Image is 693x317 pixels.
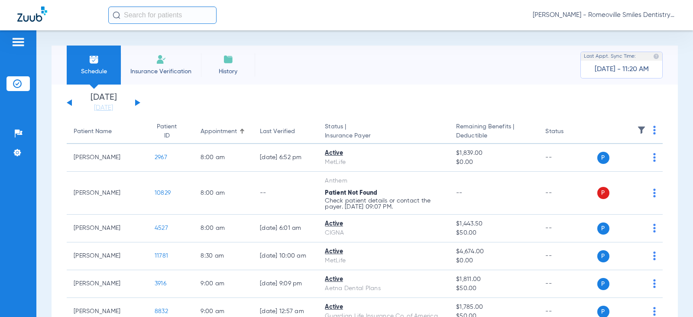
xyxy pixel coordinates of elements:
[456,158,531,167] span: $0.00
[253,215,318,242] td: [DATE] 6:01 AM
[78,104,130,112] a: [DATE]
[653,307,656,316] img: group-dot-blue.svg
[74,127,112,136] div: Patient Name
[325,158,442,167] div: MetLife
[325,303,442,312] div: Active
[653,126,656,134] img: group-dot-blue.svg
[653,224,656,232] img: group-dot-blue.svg
[155,190,171,196] span: 10829
[597,222,609,235] span: P
[533,11,676,20] span: [PERSON_NAME] - Romeoville Smiles Dentistry
[207,67,249,76] span: History
[67,242,148,270] td: [PERSON_NAME]
[653,53,659,59] img: last sync help info
[456,247,531,256] span: $4,674.00
[155,253,168,259] span: 11781
[538,270,597,298] td: --
[456,229,531,238] span: $50.00
[456,149,531,158] span: $1,839.00
[253,144,318,172] td: [DATE] 6:52 PM
[67,270,148,298] td: [PERSON_NAME]
[17,7,47,22] img: Zuub Logo
[253,172,318,215] td: --
[538,242,597,270] td: --
[253,242,318,270] td: [DATE] 10:00 AM
[108,7,217,24] input: Search for patients
[325,219,442,229] div: Active
[156,54,166,65] img: Manual Insurance Verification
[67,144,148,172] td: [PERSON_NAME]
[456,256,531,265] span: $0.00
[325,275,442,284] div: Active
[155,308,168,314] span: 8832
[201,127,237,136] div: Appointment
[74,127,141,136] div: Patient Name
[325,198,442,210] p: Check patient details or contact the payer. [DATE] 09:07 PM.
[325,190,377,196] span: Patient Not Found
[194,144,253,172] td: 8:00 AM
[538,120,597,144] th: Status
[155,281,166,287] span: 3916
[325,149,442,158] div: Active
[155,154,167,160] span: 2967
[194,242,253,270] td: 8:30 AM
[155,225,168,231] span: 4527
[595,65,649,74] span: [DATE] - 11:20 AM
[653,153,656,162] img: group-dot-blue.svg
[113,11,120,19] img: Search Icon
[538,215,597,242] td: --
[155,122,179,141] div: Patient ID
[78,93,130,112] li: [DATE]
[325,256,442,265] div: MetLife
[456,131,531,141] span: Deductible
[456,190,463,196] span: --
[318,120,449,144] th: Status |
[201,127,246,136] div: Appointment
[73,67,114,76] span: Schedule
[260,127,295,136] div: Last Verified
[653,252,656,260] img: group-dot-blue.svg
[653,189,656,197] img: group-dot-blue.svg
[127,67,194,76] span: Insurance Verification
[584,52,636,61] span: Last Appt. Sync Time:
[538,144,597,172] td: --
[260,127,311,136] div: Last Verified
[597,152,609,164] span: P
[456,275,531,284] span: $1,811.00
[223,54,233,65] img: History
[325,247,442,256] div: Active
[194,270,253,298] td: 9:00 AM
[597,278,609,290] span: P
[449,120,538,144] th: Remaining Benefits |
[67,172,148,215] td: [PERSON_NAME]
[597,250,609,262] span: P
[637,126,646,134] img: filter.svg
[653,279,656,288] img: group-dot-blue.svg
[325,229,442,238] div: CIGNA
[456,303,531,312] span: $1,785.00
[89,54,99,65] img: Schedule
[155,122,187,141] div: Patient ID
[456,284,531,293] span: $50.00
[325,176,442,186] div: Anthem
[325,131,442,141] span: Insurance Payer
[194,172,253,215] td: 8:00 AM
[325,284,442,293] div: Aetna Dental Plans
[67,215,148,242] td: [PERSON_NAME]
[597,187,609,199] span: P
[11,37,25,47] img: hamburger-icon
[194,215,253,242] td: 8:00 AM
[456,219,531,229] span: $1,443.50
[253,270,318,298] td: [DATE] 9:09 PM
[538,172,597,215] td: --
